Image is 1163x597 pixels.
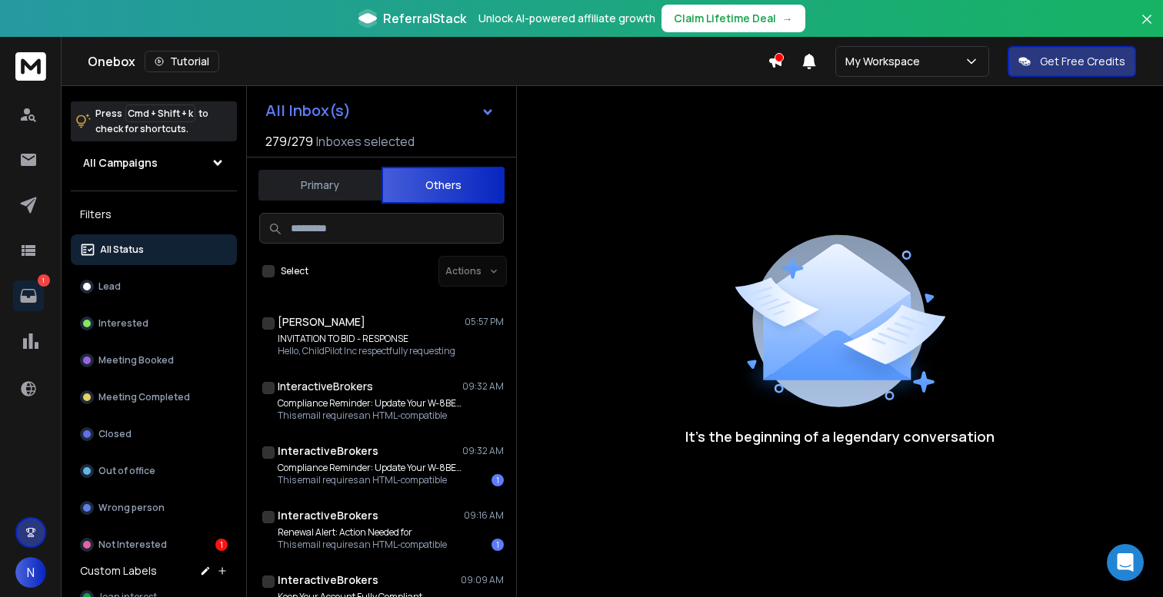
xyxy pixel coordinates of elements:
h3: Custom Labels [80,563,157,579]
span: Cmd + Shift + k [125,104,195,122]
p: Compliance Reminder: Update Your W-8BEN [278,397,462,410]
p: My Workspace [845,54,926,69]
button: Interested [71,308,237,339]
div: 1 [492,539,504,551]
label: Select [281,265,308,277]
div: Onebox [88,51,768,72]
button: Primary [258,168,382,202]
div: 1 [215,539,228,551]
p: Hello, ChildPilot Inc respectfully requesting [278,345,455,357]
p: It’s the beginning of a legendary conversation [685,426,995,447]
p: 09:32 AM [462,445,504,457]
p: Meeting Booked [98,354,174,366]
p: 09:09 AM [461,574,504,586]
span: 279 / 279 [265,132,313,151]
a: 1 [13,280,44,311]
p: All Status [100,244,144,256]
button: N [15,557,46,588]
span: → [782,11,793,26]
button: All Inbox(s) [253,95,507,126]
h1: InteractiveBrokers [278,572,378,588]
button: Get Free Credits [1008,46,1136,77]
p: Out of office [98,465,155,477]
h1: InteractiveBrokers [278,443,378,459]
p: 09:32 AM [462,380,504,393]
p: This email requires an HTML-compatible [278,539,447,551]
button: All Campaigns [71,148,237,178]
p: Get Free Credits [1040,54,1125,69]
p: 05:57 PM [465,316,504,328]
h1: All Campaigns [83,155,158,171]
h1: InteractiveBrokers [278,379,373,394]
p: 09:16 AM [464,509,504,522]
button: Not Interested1 [71,529,237,560]
h1: [PERSON_NAME] [278,314,365,330]
div: Open Intercom Messenger [1107,544,1144,581]
p: This email requires an HTML-compatible [278,410,462,422]
button: Lead [71,271,237,302]
div: 1 [492,474,504,486]
h3: Filters [71,204,237,225]
p: 1 [38,274,50,287]
p: Not Interested [98,539,167,551]
button: Claim Lifetime Deal→ [661,5,805,32]
button: Meeting Booked [71,345,237,376]
p: Closed [98,428,132,440]
p: This email requires an HTML-compatible [278,474,462,486]
button: Out of office [71,456,237,486]
h1: All Inbox(s) [265,103,351,118]
h3: Inboxes selected [316,132,415,151]
p: Interested [98,317,148,330]
button: All Status [71,234,237,265]
button: Others [382,167,505,204]
p: Renewal Alert: Action Needed for [278,526,447,539]
button: Tutorial [145,51,219,72]
button: Close banner [1137,9,1157,46]
span: ReferralStack [383,9,466,28]
p: Wrong person [98,502,165,514]
p: Compliance Reminder: Update Your W-8BEN [278,462,462,474]
h1: InteractiveBrokers [278,508,378,523]
p: INVITATION TO BID - RESPONSE [278,333,455,345]
p: Meeting Completed [98,391,190,403]
button: Wrong person [71,493,237,523]
p: Lead [98,280,121,293]
p: Press to check for shortcuts. [95,106,208,137]
button: Closed [71,419,237,449]
button: Meeting Completed [71,382,237,413]
p: Unlock AI-powered affiliate growth [478,11,655,26]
